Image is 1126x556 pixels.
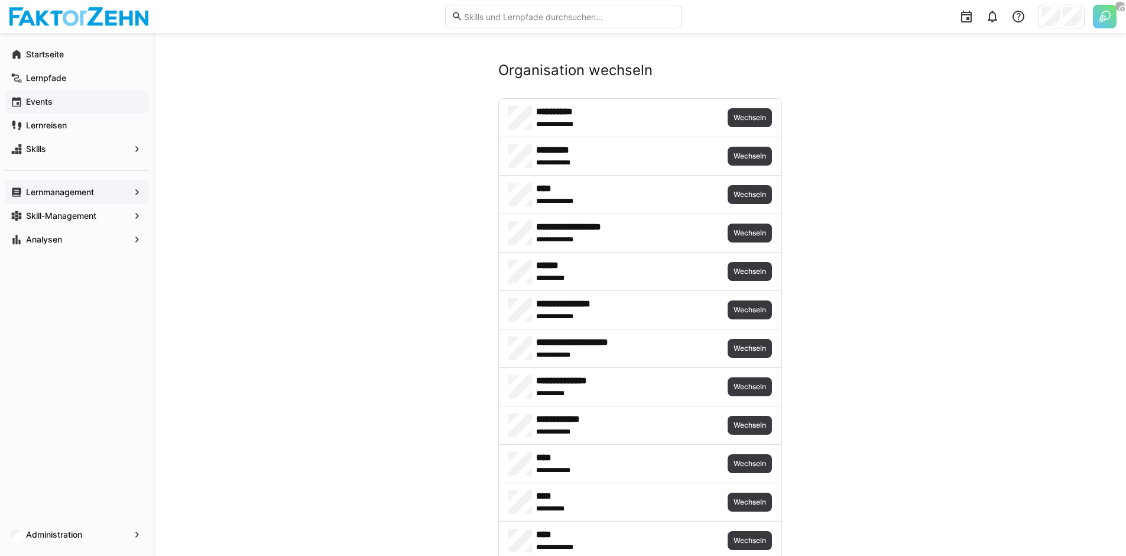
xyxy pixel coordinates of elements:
[728,108,772,127] button: Wechseln
[728,224,772,243] button: Wechseln
[732,536,767,545] span: Wechseln
[732,190,767,199] span: Wechseln
[732,267,767,276] span: Wechseln
[732,459,767,468] span: Wechseln
[728,416,772,435] button: Wechseln
[728,339,772,358] button: Wechseln
[732,421,767,430] span: Wechseln
[728,454,772,473] button: Wechseln
[728,377,772,396] button: Wechseln
[732,113,767,122] span: Wechseln
[728,493,772,512] button: Wechseln
[732,344,767,353] span: Wechseln
[498,62,782,79] h2: Organisation wechseln
[728,531,772,550] button: Wechseln
[732,382,767,392] span: Wechseln
[732,497,767,507] span: Wechseln
[728,300,772,319] button: Wechseln
[728,185,772,204] button: Wechseln
[728,262,772,281] button: Wechseln
[732,228,767,238] span: Wechseln
[728,147,772,166] button: Wechseln
[732,151,767,161] span: Wechseln
[463,11,674,22] input: Skills und Lernpfade durchsuchen…
[732,305,767,315] span: Wechseln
